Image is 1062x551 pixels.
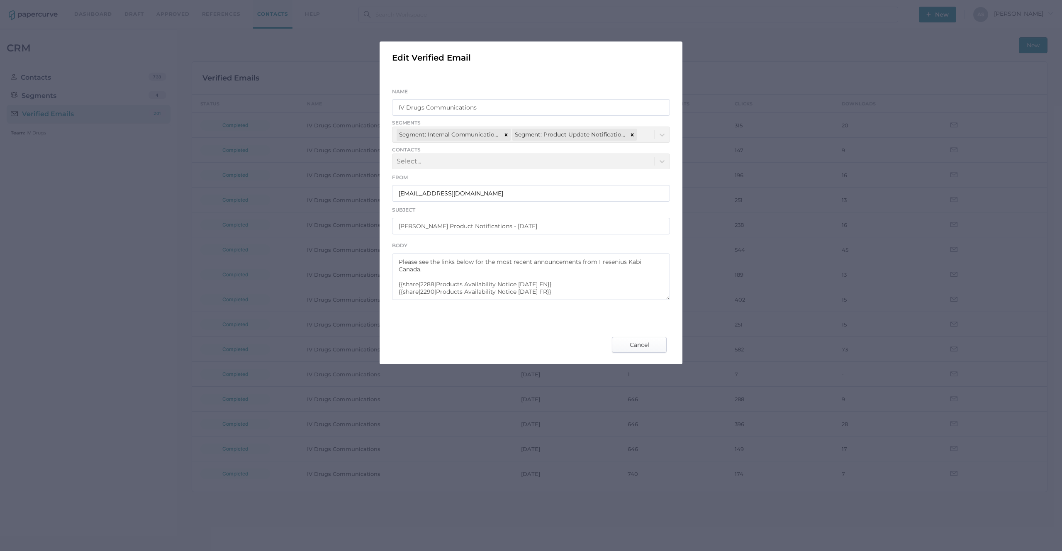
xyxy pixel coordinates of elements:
input: name@company.com [392,185,670,202]
button: Cancel [612,337,667,353]
span: Subject [392,207,415,213]
input: Name [392,99,670,116]
span: Segments [392,119,670,127]
div: Edit Verified Email [380,41,682,74]
textarea: Good afternoon, Please see the links below for the most recent announcements from Fresenius Kabi ... [392,254,670,300]
span: From [392,174,408,180]
span: Name [392,88,408,95]
span: Body [392,242,407,249]
span: Contacts [392,146,670,154]
span: Cancel [620,337,659,352]
input: Subject [392,218,670,234]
